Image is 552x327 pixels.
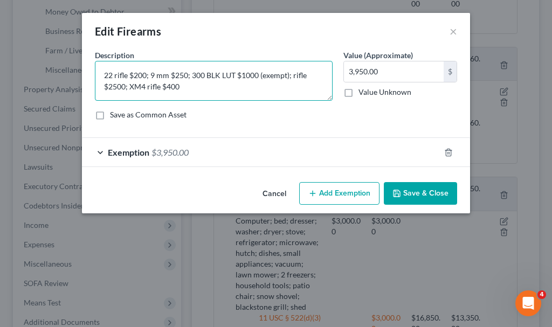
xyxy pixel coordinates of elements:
label: Save as Common Asset [110,109,187,120]
button: × [450,25,457,38]
button: Add Exemption [299,182,379,205]
iframe: Intercom live chat [515,290,541,316]
div: Edit Firearms [95,24,161,39]
input: 0.00 [344,61,444,82]
button: Save & Close [384,182,457,205]
span: $3,950.00 [151,147,189,157]
span: Exemption [108,147,149,157]
label: Value (Approximate) [343,50,413,61]
span: 4 [537,290,546,299]
span: Description [95,51,134,60]
button: Cancel [254,183,295,205]
div: $ [444,61,457,82]
label: Value Unknown [358,87,411,98]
